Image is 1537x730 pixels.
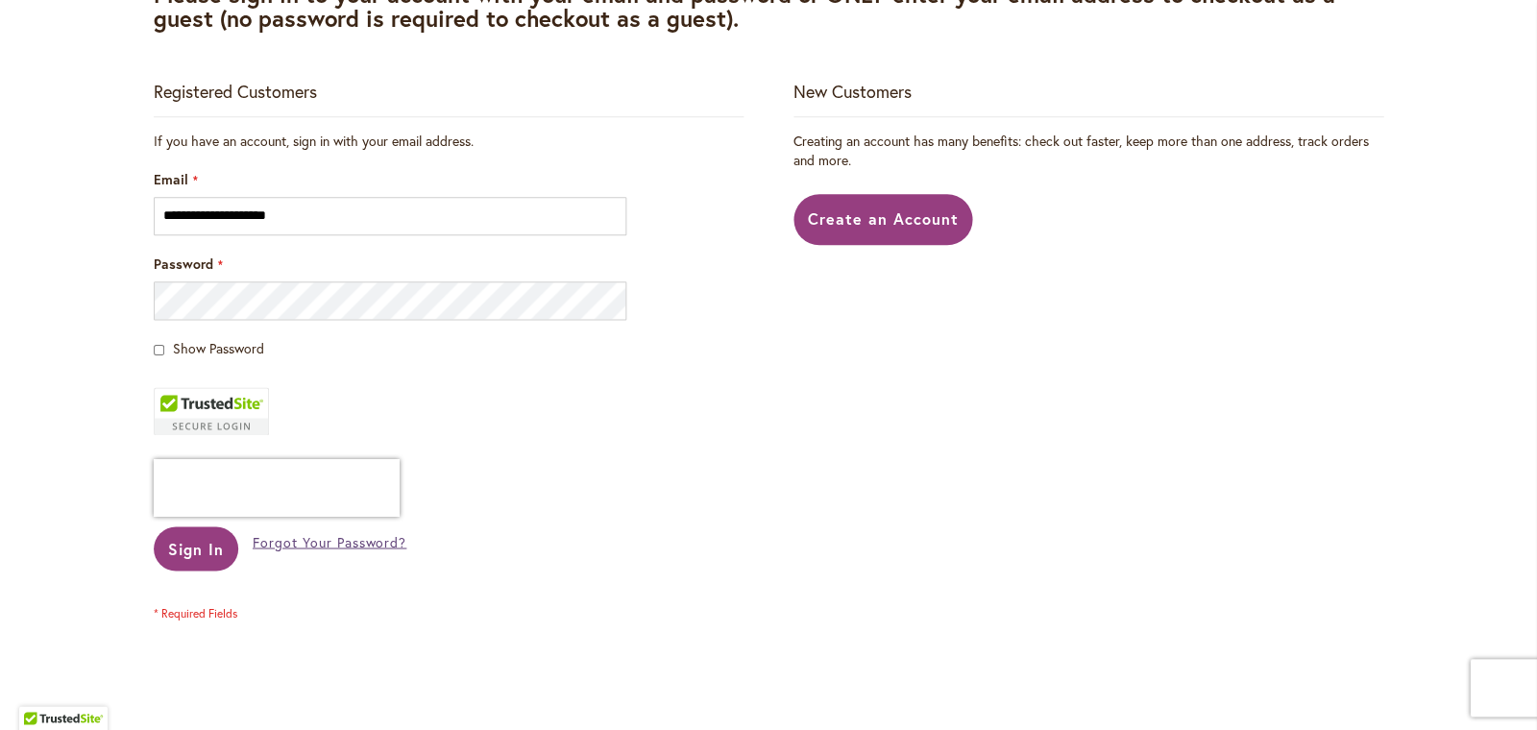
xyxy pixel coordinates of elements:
button: Sign In [154,526,238,571]
span: Forgot Your Password? [253,532,406,550]
div: If you have an account, sign in with your email address. [154,132,744,151]
a: Create an Account [793,194,973,245]
strong: New Customers [793,80,912,103]
span: Create an Account [808,208,959,229]
iframe: Launch Accessibility Center [14,662,68,716]
iframe: reCAPTCHA [154,459,400,517]
span: Sign In [168,538,224,558]
span: Email [154,170,188,188]
p: Creating an account has many benefits: check out faster, keep more than one address, track orders... [793,132,1383,170]
strong: Registered Customers [154,80,317,103]
span: Show Password [173,339,264,357]
a: Forgot Your Password? [253,532,406,551]
span: Password [154,255,213,273]
div: TrustedSite Certified [154,387,269,435]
